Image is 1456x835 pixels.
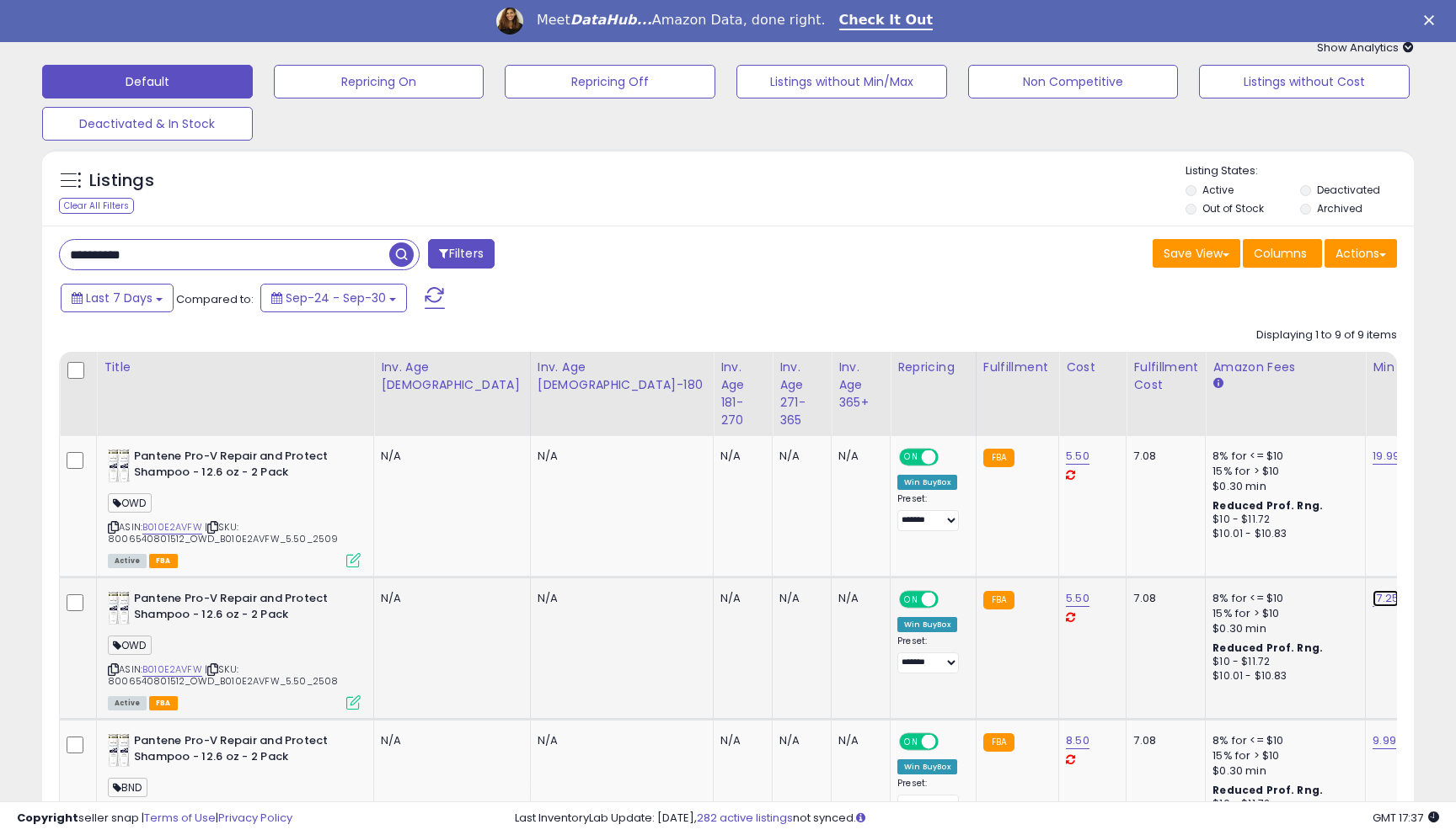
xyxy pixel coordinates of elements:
div: 7.08 [1133,591,1192,606]
span: Show Analytics [1317,40,1414,56]
button: Columns [1243,239,1322,268]
span: OWD [108,493,152,513]
div: Title [104,359,367,376]
span: OFF [936,593,963,607]
img: 41BATH1K5gL._SL40_.jpg [108,449,130,482]
div: N/A [838,591,877,606]
a: Privacy Policy [218,810,292,826]
small: Amazon Fees. [1212,376,1223,391]
span: OFF [936,735,963,749]
div: N/A [538,591,700,606]
div: Inv. Age 181-270 [720,359,765,429]
div: Win BuyBox [897,759,957,774]
div: Fulfillment Cost [1133,359,1198,394]
div: N/A [779,591,818,606]
div: ASIN: [108,449,361,566]
div: N/A [838,733,877,748]
span: OFF [936,450,963,465]
a: B010E2AVFW [142,520,202,535]
span: BND [108,778,147,797]
label: Out of Stock [1202,201,1264,215]
div: N/A [538,449,700,464]
div: N/A [720,733,759,748]
button: Repricing On [274,65,484,98]
span: Compared to: [176,291,254,307]
button: Actions [1325,239,1397,268]
span: Columns [1254,245,1307,262]
div: $0.30 min [1212,621,1352,636]
div: $0.30 min [1212,763,1352,779]
div: Inv. Age [DEMOGRAPHIC_DATA] [381,359,523,394]
b: Reduced Prof. Rng. [1212,498,1323,513]
button: Filters [428,239,494,269]
a: 5.50 [1066,590,1089,607]
div: Last InventoryLab Update: [DATE], not synced. [515,811,1439,827]
button: Listings without Cost [1199,65,1410,98]
span: ON [901,593,922,607]
strong: Copyright [17,810,78,826]
span: OWD [108,636,152,655]
button: Save View [1153,239,1240,268]
span: Sep-24 - Sep-30 [286,290,386,306]
div: $10.01 - $10.83 [1212,669,1352,683]
a: 9.99 [1373,732,1396,749]
div: 7.08 [1133,449,1192,464]
div: N/A [720,449,759,464]
small: FBA [983,591,1014,609]
div: Close [1424,15,1441,25]
div: 8% for <= $10 [1212,733,1352,748]
a: 282 active listings [697,810,793,826]
div: $0.30 min [1212,479,1352,494]
b: Reduced Prof. Rng. [1212,783,1323,797]
a: 19.99 [1373,448,1400,465]
span: ON [901,450,922,465]
img: Profile image for Georgie [496,8,523,35]
span: FBA [149,696,178,710]
div: Fulfillment [983,359,1052,376]
div: Inv. Age 365+ [838,359,883,412]
span: | SKU: 8006540801512_OWD_B010E2AVFW_5.50_2508 [108,662,338,688]
b: Pantene Pro-V Repair and Protect Shampoo - 12.6 oz - 2 Pack [134,733,339,769]
div: Clear All Filters [59,198,134,214]
img: 41BATH1K5gL._SL40_.jpg [108,733,130,767]
a: 17.25 [1373,590,1399,607]
div: 15% for > $10 [1212,464,1352,479]
div: N/A [720,591,759,606]
div: ASIN: [108,591,361,708]
button: Listings without Min/Max [736,65,947,98]
div: Preset: [897,636,963,673]
button: Sep-24 - Sep-30 [260,284,407,312]
div: Win BuyBox [897,475,957,490]
div: Inv. Age 271-365 [779,359,824,429]
span: ON [901,735,922,749]
b: Reduced Prof. Rng. [1212,641,1323,655]
div: N/A [538,733,700,748]
button: Last 7 Days [61,284,174,312]
div: 8% for <= $10 [1212,591,1352,606]
button: Repricing Off [505,65,715,98]
p: Listing States: [1186,163,1413,179]
div: Meet Amazon Data, done right. [537,12,826,29]
label: Archived [1317,201,1362,215]
div: N/A [779,733,818,748]
div: Amazon Fees [1212,359,1358,376]
div: Cost [1066,359,1119,376]
div: N/A [381,449,517,464]
div: Displaying 1 to 9 of 9 items [1256,327,1397,343]
small: FBA [983,449,1014,467]
div: 15% for > $10 [1212,606,1352,621]
label: Active [1202,183,1234,197]
span: | SKU: 8006540801512_OWD_B010E2AVFW_5.50_2509 [108,520,338,545]
i: DataHub... [570,12,652,28]
b: Pantene Pro-V Repair and Protect Shampoo - 12.6 oz - 2 Pack [134,591,339,626]
a: 5.50 [1066,448,1089,465]
div: N/A [779,449,818,464]
button: Non Competitive [968,65,1179,98]
div: N/A [381,591,517,606]
div: Preset: [897,778,963,816]
div: Win BuyBox [897,617,957,632]
a: Check It Out [839,12,934,30]
div: N/A [381,733,517,748]
div: seller snap | | [17,811,292,827]
div: $10.01 - $10.83 [1212,527,1352,541]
